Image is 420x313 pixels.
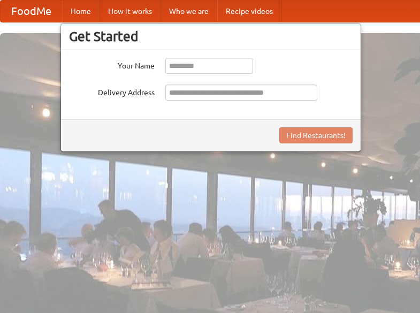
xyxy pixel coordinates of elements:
[279,127,353,143] button: Find Restaurants!
[100,1,161,22] a: How it works
[69,85,155,98] label: Delivery Address
[161,1,217,22] a: Who we are
[1,1,62,22] a: FoodMe
[62,1,100,22] a: Home
[69,28,353,44] h3: Get Started
[217,1,281,22] a: Recipe videos
[69,58,155,71] label: Your Name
